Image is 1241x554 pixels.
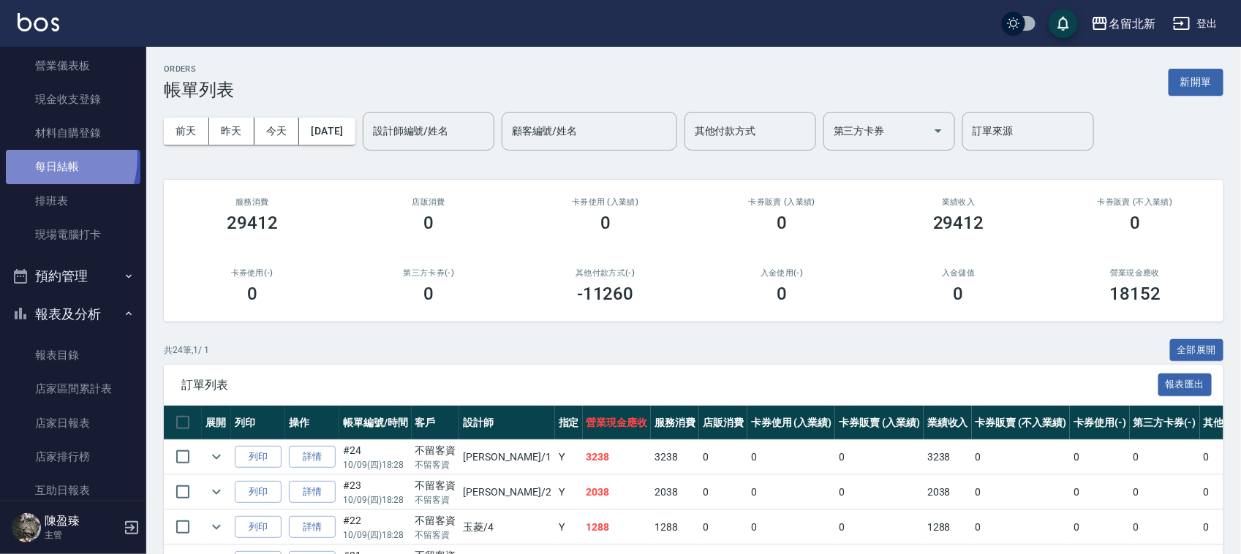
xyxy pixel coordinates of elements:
td: 0 [1130,510,1200,544]
h2: ORDERS [164,64,234,74]
td: 3238 [924,440,972,474]
th: 列印 [231,406,285,440]
h3: 0 [423,284,434,304]
img: Logo [18,13,59,31]
h3: 帳單列表 [164,80,234,100]
a: 報表匯出 [1158,377,1212,391]
button: 前天 [164,118,209,145]
td: 0 [747,440,836,474]
a: 報表目錄 [6,338,140,372]
div: 名留北新 [1109,15,1155,33]
p: 10/09 (四) 18:28 [343,493,408,506]
a: 排班表 [6,184,140,218]
a: 詳情 [289,481,336,504]
h3: 0 [600,213,611,233]
a: 店家排行榜 [6,440,140,474]
td: 0 [699,510,747,544]
h2: 卡券使用(-) [181,268,323,278]
td: 2038 [924,475,972,509]
td: 0 [747,475,836,509]
td: Y [555,440,583,474]
td: #24 [339,440,412,474]
th: 第三方卡券(-) [1130,406,1200,440]
th: 帳單編號/時間 [339,406,412,440]
p: 10/09 (四) 18:28 [343,458,408,471]
p: 不留客資 [415,458,456,471]
td: 0 [1070,440,1130,474]
td: Y [555,475,583,509]
p: 主管 [45,528,119,542]
button: save [1049,9,1078,38]
th: 服務消費 [651,406,699,440]
th: 指定 [555,406,583,440]
h3: 0 [1130,213,1140,233]
h2: 入金儲值 [888,268,1030,278]
span: 訂單列表 [181,378,1158,392]
td: 0 [835,510,924,544]
td: 0 [835,475,924,509]
a: 店家日報表 [6,406,140,440]
th: 展開 [202,406,231,440]
td: 0 [699,440,747,474]
a: 店家區間累計表 [6,372,140,406]
td: 0 [1130,475,1200,509]
td: 3238 [583,440,652,474]
h2: 入金使用(-) [712,268,853,278]
td: 0 [1070,475,1130,509]
th: 店販消費 [699,406,747,440]
h2: 其他付款方式(-) [535,268,676,278]
th: 客戶 [412,406,460,440]
td: 0 [972,440,1070,474]
a: 現金收支登錄 [6,83,140,116]
td: 0 [1130,440,1200,474]
button: 列印 [235,481,282,504]
button: 列印 [235,446,282,468]
a: 詳情 [289,446,336,468]
button: 昨天 [209,118,254,145]
h3: 0 [777,284,787,304]
th: 營業現金應收 [583,406,652,440]
p: 不留客資 [415,493,456,506]
a: 營業儀表板 [6,49,140,83]
td: 2038 [651,475,699,509]
h2: 店販消費 [358,197,500,207]
h3: 0 [247,284,257,304]
h3: 服務消費 [181,197,323,207]
button: expand row [205,481,227,503]
td: 0 [972,475,1070,509]
a: 每日結帳 [6,150,140,183]
a: 新開單 [1169,75,1223,88]
h3: 29412 [227,213,278,233]
th: 卡券販賣 (不入業績) [972,406,1070,440]
h2: 營業現金應收 [1065,268,1207,278]
h3: 0 [777,213,787,233]
h2: 業績收入 [888,197,1030,207]
button: 報表匯出 [1158,373,1212,396]
div: 不留客資 [415,478,456,493]
td: 0 [972,510,1070,544]
th: 設計師 [459,406,554,440]
button: expand row [205,516,227,538]
td: 0 [699,475,747,509]
td: 2038 [583,475,652,509]
td: 0 [835,440,924,474]
div: 不留客資 [415,513,456,528]
p: 共 24 筆, 1 / 1 [164,344,209,357]
p: 10/09 (四) 18:28 [343,528,408,542]
td: #22 [339,510,412,544]
td: 0 [747,510,836,544]
button: 列印 [235,516,282,539]
button: 新開單 [1169,69,1223,96]
h2: 卡券使用 (入業績) [535,197,676,207]
a: 互助日報表 [6,474,140,507]
button: Open [927,119,950,143]
td: 玉菱 /4 [459,510,554,544]
button: 今天 [254,118,300,145]
p: 不留客資 [415,528,456,542]
td: [PERSON_NAME] /1 [459,440,554,474]
a: 材料自購登錄 [6,116,140,150]
button: 全部展開 [1170,339,1224,362]
h2: 卡券販賣 (不入業績) [1065,197,1207,207]
h3: 18152 [1109,284,1161,304]
th: 操作 [285,406,339,440]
